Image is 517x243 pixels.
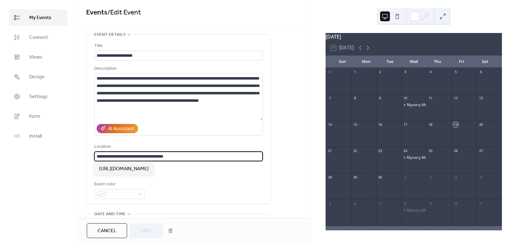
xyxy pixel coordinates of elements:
[453,201,458,206] div: 10
[9,68,67,85] a: Design
[29,14,51,22] span: My Events
[353,70,357,74] div: 1
[94,143,262,150] div: Location
[426,56,449,68] div: Thu
[453,149,458,153] div: 26
[401,102,427,108] div: Mystery Mox Box Opening
[327,122,332,127] div: 14
[354,56,378,68] div: Mon
[353,96,357,101] div: 8
[29,73,45,81] span: Design
[9,29,67,46] a: Connect
[479,122,483,127] div: 20
[378,175,383,179] div: 30
[327,70,332,74] div: 31
[108,125,134,133] div: AI Assistant
[428,70,433,74] div: 4
[9,9,67,26] a: My Events
[29,54,42,61] span: Views
[453,70,458,74] div: 5
[94,65,262,72] div: Description
[407,155,452,160] div: Mystery Mox Box Opening
[428,96,433,101] div: 11
[9,88,67,105] a: Settings
[353,175,357,179] div: 29
[479,201,483,206] div: 11
[29,133,42,140] span: Install
[327,175,332,179] div: 28
[94,42,262,50] div: Title
[353,149,357,153] div: 22
[378,149,383,153] div: 23
[29,93,48,101] span: Settings
[378,122,383,127] div: 16
[94,181,143,188] div: Event color
[327,96,332,101] div: 7
[327,149,332,153] div: 21
[402,56,426,68] div: Wed
[94,211,126,218] span: Date and time
[453,96,458,101] div: 12
[327,201,332,206] div: 5
[378,96,383,101] div: 9
[403,96,408,101] div: 10
[87,223,127,238] button: Cancel
[107,6,141,19] span: / Edit Event
[9,128,67,144] a: Install
[353,201,357,206] div: 6
[479,149,483,153] div: 27
[403,70,408,74] div: 3
[449,56,473,68] div: Fri
[479,175,483,179] div: 4
[378,70,383,74] div: 2
[378,201,383,206] div: 7
[453,175,458,179] div: 3
[428,175,433,179] div: 2
[428,201,433,206] div: 9
[403,149,408,153] div: 24
[479,96,483,101] div: 13
[86,6,107,19] a: Events
[9,49,67,65] a: Views
[326,33,502,40] div: [DATE]
[94,31,126,39] span: Event details
[401,155,427,160] div: Mystery Mox Box Opening
[403,122,408,127] div: 17
[331,56,354,68] div: Sun
[29,113,40,120] span: Form
[473,56,497,68] div: Sat
[453,122,458,127] div: 19
[99,165,149,173] span: [URL][DOMAIN_NAME]
[401,208,427,213] div: Mystery Mox Box Opening
[403,175,408,179] div: 1
[407,208,452,213] div: Mystery Mox Box Opening
[98,227,116,235] span: Cancel
[353,122,357,127] div: 15
[378,56,402,68] div: Tue
[97,124,138,133] button: AI Assistant
[403,201,408,206] div: 8
[407,102,452,108] div: Mystery Mox Box Opening
[9,108,67,125] a: Form
[428,149,433,153] div: 25
[29,34,48,41] span: Connect
[428,122,433,127] div: 18
[479,70,483,74] div: 6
